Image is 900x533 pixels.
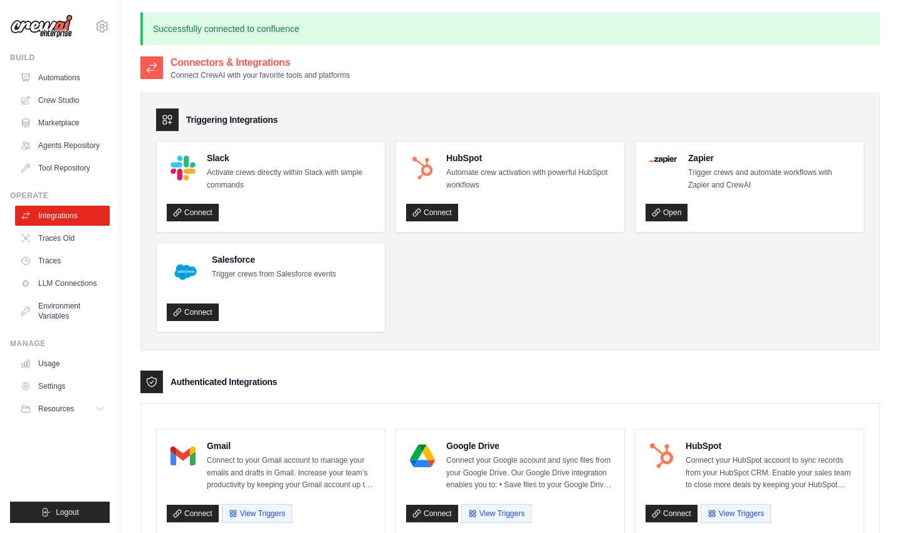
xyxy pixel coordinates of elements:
[15,376,110,396] a: Settings
[646,204,688,221] a: Open
[170,156,196,181] img: Slack Logo
[167,505,219,522] a: Connect
[38,404,74,414] span: Resources
[170,376,277,388] h3: Authenticated Integrations
[207,152,375,164] h4: Slack
[170,70,350,80] p: Connect CrewAI with your favorite tools and platforms
[10,14,73,38] img: Logo
[167,204,219,221] a: Connect
[686,455,854,492] p: Connect your HubSpot account to sync records from your HubSpot CRM. Enable your sales team to clo...
[10,339,110,349] div: Manage
[10,502,110,523] button: Logout
[15,90,110,110] a: Crew Studio
[461,504,531,523] button: View Triggers
[15,354,110,374] a: Usage
[15,135,110,156] a: Agents Repository
[207,167,375,191] p: Activate crews directly within Slack with simple commands
[140,13,880,45] p: Successfully connected to confluence
[10,53,110,63] div: Build
[446,152,614,164] h4: HubSpot
[688,167,854,191] p: Trigger crews and automate workflows with Zapier and CrewAI
[207,440,375,452] h4: Gmail
[170,443,196,468] img: Gmail Logo
[446,440,614,452] h4: Google Drive
[212,268,336,281] p: Trigger crews from Salesforce events
[15,228,110,248] a: Traces Old
[10,191,110,201] div: Operate
[406,204,458,221] a: Connect
[15,113,110,133] a: Marketplace
[212,253,336,266] h4: Salesforce
[56,507,79,517] span: Logout
[15,68,110,88] a: Automations
[207,455,375,492] p: Connect to your Gmail account to manage your emails and drafts in Gmail. Increase your team’s pro...
[15,296,110,326] a: Environment Variables
[15,273,110,293] a: LLM Connections
[15,158,110,178] a: Tool Repository
[406,505,458,522] a: Connect
[186,113,278,126] h3: Triggering Integrations
[167,303,219,321] a: Connect
[446,455,614,492] p: Connect your Google account and sync files from your Google Drive. Our Google Drive integration e...
[410,156,435,181] img: HubSpot Logo
[649,443,674,468] img: HubSpot Logo
[222,504,292,523] button: View Triggers
[15,206,110,226] a: Integrations
[15,251,110,271] a: Traces
[686,440,854,452] h4: HubSpot
[688,152,854,164] h4: Zapier
[446,167,614,191] p: Automate crew activation with powerful HubSpot workflows
[701,504,771,523] button: View Triggers
[170,257,201,287] img: Salesforce Logo
[15,399,110,419] button: Resources
[170,55,350,70] h2: Connectors & Integrations
[649,156,677,163] img: Zapier Logo
[410,443,435,468] img: Google Drive Logo
[646,505,698,522] a: Connect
